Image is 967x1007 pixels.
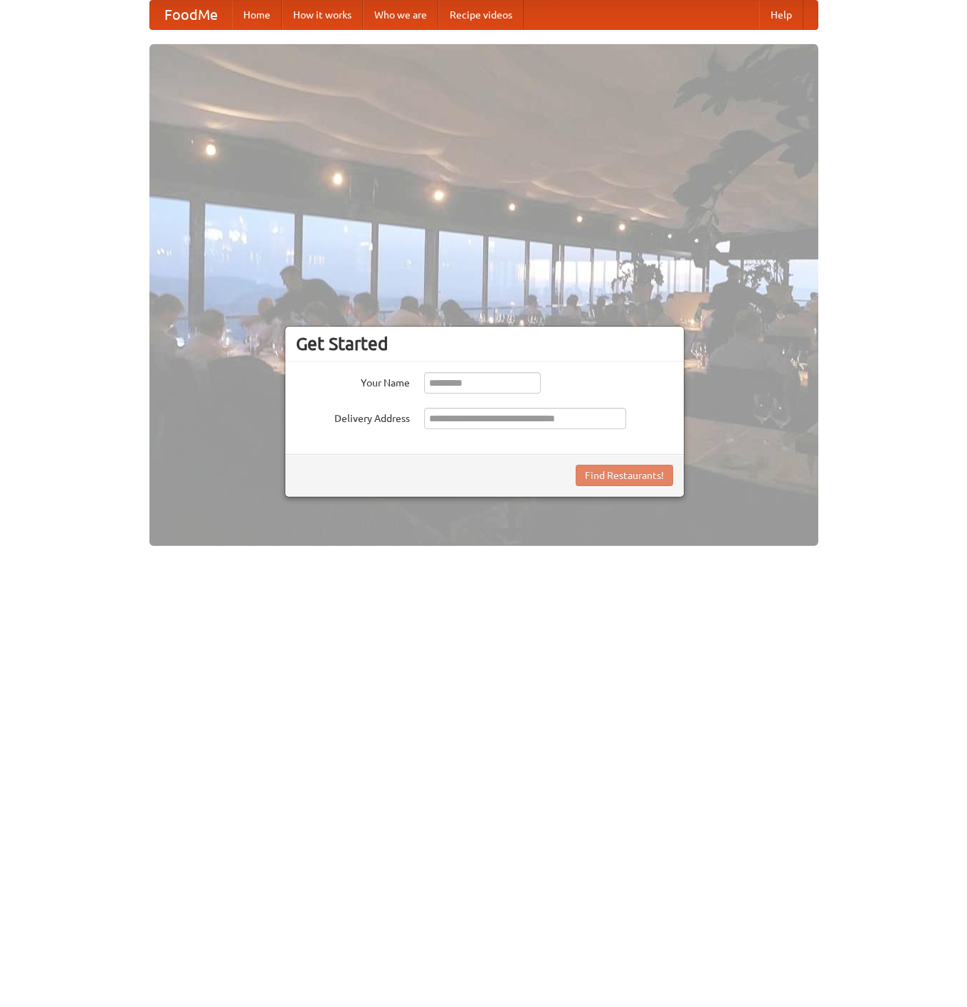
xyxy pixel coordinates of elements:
[150,1,232,29] a: FoodMe
[296,408,410,426] label: Delivery Address
[759,1,803,29] a: Help
[232,1,282,29] a: Home
[296,372,410,390] label: Your Name
[363,1,438,29] a: Who we are
[296,333,673,354] h3: Get Started
[576,465,673,486] button: Find Restaurants!
[438,1,524,29] a: Recipe videos
[282,1,363,29] a: How it works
